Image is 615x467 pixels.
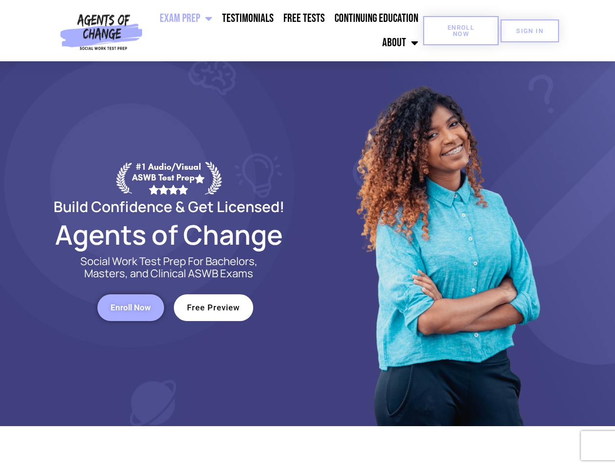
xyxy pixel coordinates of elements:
a: Continuing Education [330,6,423,31]
a: SIGN IN [501,19,559,42]
a: Free Preview [174,294,253,321]
img: Website Image 1 (1) [349,61,544,426]
p: Social Work Test Prep For Bachelors, Masters, and Clinical ASWB Exams [69,255,269,280]
h2: Agents of Change [30,223,308,246]
a: Free Tests [279,6,330,31]
a: Enroll Now [97,294,164,321]
span: Enroll Now [439,24,483,37]
h2: Build Confidence & Get Licensed! [30,199,308,214]
nav: Menu [147,6,423,55]
a: Testimonials [217,6,279,31]
a: About [377,31,423,55]
span: Free Preview [187,304,240,312]
a: Enroll Now [423,16,499,45]
span: SIGN IN [516,28,543,34]
div: #1 Audio/Visual ASWB Test Prep [132,162,205,194]
span: Enroll Now [111,304,151,312]
a: Exam Prep [155,6,217,31]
